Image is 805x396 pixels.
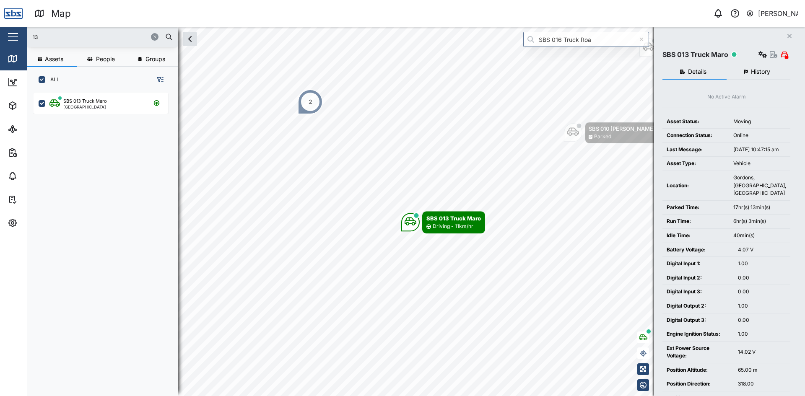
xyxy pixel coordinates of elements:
[667,204,725,212] div: Parked Time:
[667,132,725,140] div: Connection Status:
[738,260,786,268] div: 1.00
[22,148,50,157] div: Reports
[667,146,725,154] div: Last Message:
[707,93,746,101] div: No Active Alarm
[733,160,786,168] div: Vehicle
[733,146,786,154] div: [DATE] 10:47:15 am
[45,76,60,83] label: ALL
[751,69,770,75] span: History
[594,133,611,141] div: Parked
[309,97,312,106] div: 2
[738,274,786,282] div: 0.00
[733,174,786,197] div: Gordons, [GEOGRAPHIC_DATA], [GEOGRAPHIC_DATA]
[733,217,786,225] div: 6hr(s) 3min(s)
[667,182,725,190] div: Location:
[145,56,165,62] span: Groups
[298,89,323,114] div: Map marker
[401,211,485,233] div: Map marker
[34,90,177,389] div: grid
[639,37,707,58] div: Map marker
[22,101,48,110] div: Assets
[733,132,786,140] div: Online
[45,56,63,62] span: Assets
[667,366,730,374] div: Position Altitude:
[758,8,798,19] div: [PERSON_NAME]
[32,31,173,43] input: Search assets or drivers
[667,232,725,240] div: Idle Time:
[733,232,786,240] div: 40min(s)
[738,288,786,296] div: 0.00
[22,54,41,63] div: Map
[22,124,42,134] div: Sites
[22,171,48,181] div: Alarms
[22,78,60,87] div: Dashboard
[27,27,805,396] canvas: Map
[738,366,786,374] div: 65.00 m
[22,195,45,204] div: Tasks
[22,218,52,228] div: Settings
[667,302,730,310] div: Digital Output 2:
[667,380,730,388] div: Position Direction:
[523,32,649,47] input: Search by People, Asset, Geozone or Place
[667,288,730,296] div: Digital Input 3:
[688,69,706,75] span: Details
[667,217,725,225] div: Run Time:
[667,274,730,282] div: Digital Input 2:
[426,214,481,223] div: SBS 013 Truck Maro
[63,105,107,109] div: [GEOGRAPHIC_DATA]
[662,49,728,60] div: SBS 013 Truck Maro
[589,124,655,133] div: SBS 010 [PERSON_NAME]
[667,344,730,360] div: Ext Power Source Voltage:
[667,260,730,268] div: Digital Input 1:
[667,160,725,168] div: Asset Type:
[733,118,786,126] div: Moving
[738,330,786,338] div: 1.00
[738,246,786,254] div: 4.07 V
[733,204,786,212] div: 17hr(s) 13min(s)
[51,6,71,21] div: Map
[4,4,23,23] img: Main Logo
[746,8,798,19] button: [PERSON_NAME]
[667,316,730,324] div: Digital Output 3:
[667,118,725,126] div: Asset Status:
[667,330,730,338] div: Engine Ignition Status:
[738,302,786,310] div: 1.00
[564,122,659,143] div: Map marker
[96,56,115,62] span: People
[433,223,473,230] div: Driving - 11km/hr
[738,348,786,356] div: 14.02 V
[738,380,786,388] div: 318.00
[667,246,730,254] div: Battery Voltage:
[738,316,786,324] div: 0.00
[63,98,107,105] div: SBS 013 Truck Maro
